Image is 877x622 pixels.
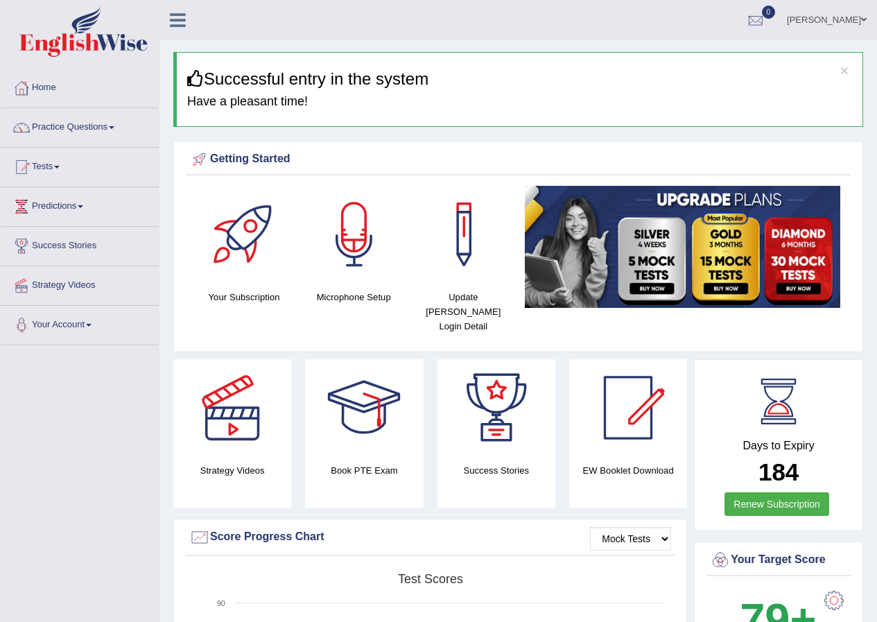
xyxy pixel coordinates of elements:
[398,572,463,586] tspan: Test scores
[415,290,511,334] h4: Update [PERSON_NAME] Login Detail
[189,527,671,548] div: Score Progress Chart
[840,63,849,78] button: ×
[187,95,852,109] h4: Have a pleasant time!
[173,463,291,478] h4: Strategy Videos
[1,227,159,261] a: Success Stories
[305,463,423,478] h4: Book PTE Exam
[1,69,159,103] a: Home
[437,463,555,478] h4: Success Stories
[710,550,847,571] div: Your Target Score
[196,290,292,304] h4: Your Subscription
[569,463,687,478] h4: EW Booklet Download
[710,440,847,452] h4: Days to Expiry
[762,6,776,19] span: 0
[1,148,159,182] a: Tests
[306,290,401,304] h4: Microphone Setup
[758,458,799,485] b: 184
[187,70,852,88] h3: Successful entry in the system
[1,108,159,143] a: Practice Questions
[1,306,159,340] a: Your Account
[189,149,847,170] div: Getting Started
[1,266,159,301] a: Strategy Videos
[1,187,159,222] a: Predictions
[217,599,225,607] text: 90
[525,186,840,308] img: small5.jpg
[724,492,829,516] a: Renew Subscription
